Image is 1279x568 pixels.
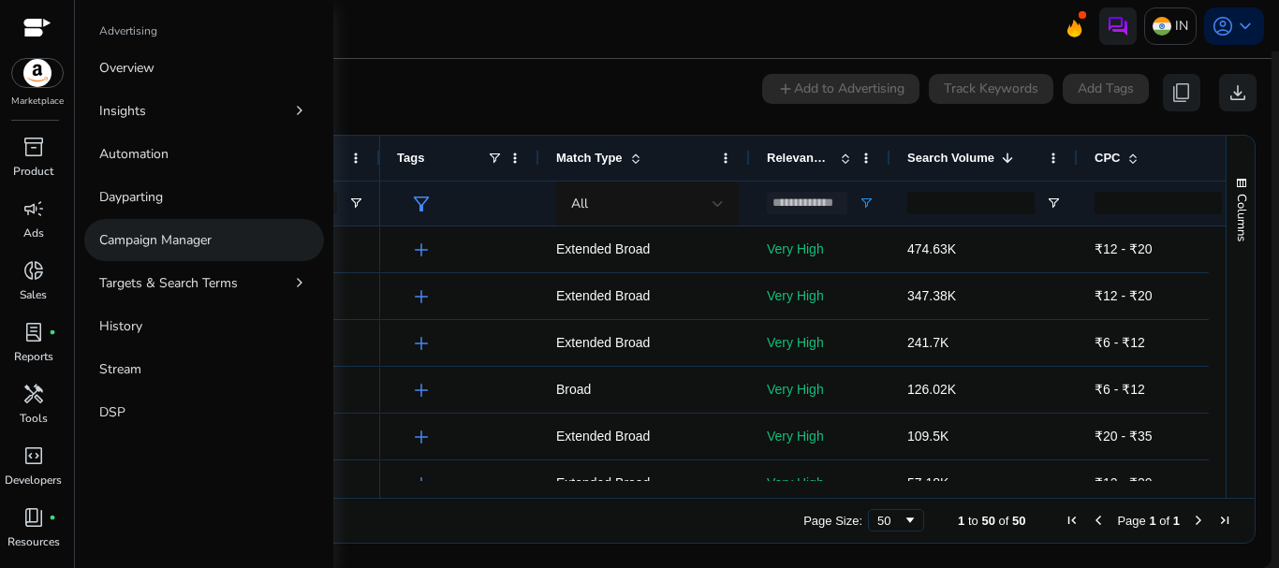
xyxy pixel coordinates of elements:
[556,464,733,502] p: Extended Broad
[981,514,994,528] span: 50
[410,426,433,448] span: add
[410,473,433,495] span: add
[907,151,994,165] span: Search Volume
[907,429,948,444] span: 109.5K
[859,196,874,211] button: Open Filter Menu
[767,277,874,315] p: Very High
[5,472,62,488] p: Developers
[1095,475,1153,490] span: ₹12 - ₹20
[1173,514,1180,528] span: 1
[1219,74,1257,111] button: download
[1095,382,1145,397] span: ₹6 - ₹12
[49,514,56,521] span: fiber_manual_record
[1117,514,1145,528] span: Page
[7,533,60,550] p: Resources
[1095,241,1153,256] span: ₹12 - ₹20
[907,475,948,490] span: 57.18K
[767,230,874,269] p: Very High
[907,241,956,256] span: 474.63K
[1095,429,1153,444] span: ₹20 - ₹35
[968,514,978,528] span: to
[22,321,45,343] span: lab_profile
[1159,514,1169,528] span: of
[868,509,924,532] div: Page Size
[767,324,874,362] p: Very High
[907,192,1035,214] input: Search Volume Filter Input
[99,316,142,336] p: History
[410,285,433,308] span: add
[907,288,956,303] span: 347.38K
[1227,81,1249,104] span: download
[1217,513,1232,528] div: Last Page
[20,410,48,427] p: Tools
[767,371,874,409] p: Very High
[397,151,424,165] span: Tags
[1191,513,1206,528] div: Next Page
[410,193,433,215] span: filter_alt
[907,382,956,397] span: 126.02K
[13,163,53,180] p: Product
[99,273,238,293] p: Targets & Search Terms
[556,417,733,456] p: Extended Broad
[556,277,733,315] p: Extended Broad
[767,464,874,502] p: Very High
[556,371,733,409] p: Broad
[1046,196,1061,211] button: Open Filter Menu
[348,196,363,211] button: Open Filter Menu
[22,136,45,158] span: inventory_2
[803,514,862,528] div: Page Size:
[290,101,309,120] span: chevron_right
[11,95,64,109] p: Marketplace
[1095,151,1120,165] span: CPC
[410,332,433,355] span: add
[22,506,45,529] span: book_4
[99,230,212,250] p: Campaign Manager
[23,225,44,241] p: Ads
[1095,288,1153,303] span: ₹12 - ₹20
[1095,192,1222,214] input: CPC Filter Input
[1233,194,1250,241] span: Columns
[20,286,47,303] p: Sales
[1012,514,1025,528] span: 50
[1234,15,1257,37] span: keyboard_arrow_down
[571,195,588,212] span: All
[99,144,169,164] p: Automation
[999,514,1009,528] span: of
[22,444,45,467] span: code_blocks
[290,273,309,292] span: chevron_right
[22,197,45,220] span: campaign
[1065,513,1080,528] div: First Page
[1175,9,1188,42] p: IN
[556,151,623,165] span: Match Type
[99,58,154,78] p: Overview
[99,359,141,379] p: Stream
[1095,335,1145,350] span: ₹6 - ₹12
[410,239,433,261] span: add
[99,402,125,422] p: DSP
[958,514,964,528] span: 1
[410,379,433,401] span: add
[767,417,874,456] p: Very High
[22,383,45,405] span: handyman
[907,335,948,350] span: 241.7K
[99,187,163,207] p: Dayparting
[22,259,45,282] span: donut_small
[1153,17,1171,36] img: in.svg
[556,230,733,269] p: Extended Broad
[556,324,733,362] p: Extended Broad
[767,151,832,165] span: Relevance Score
[99,101,146,121] p: Insights
[1212,15,1234,37] span: account_circle
[99,22,157,39] p: Advertising
[1091,513,1106,528] div: Previous Page
[877,514,903,528] div: 50
[12,59,63,87] img: amazon.svg
[49,328,56,336] span: fiber_manual_record
[1149,514,1155,528] span: 1
[14,348,53,365] p: Reports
